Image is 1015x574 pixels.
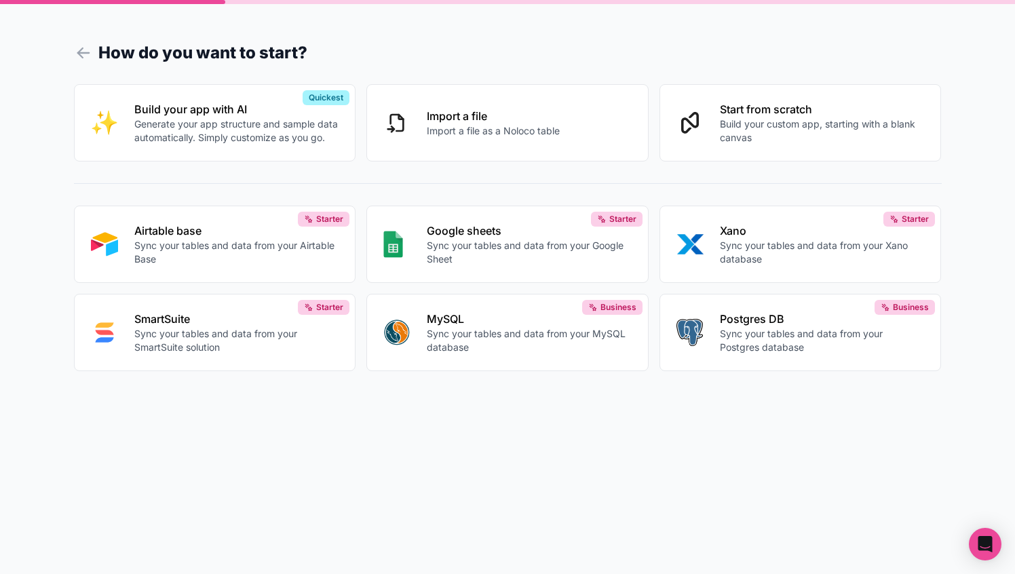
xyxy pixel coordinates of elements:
[74,84,356,161] button: INTERNAL_WITH_AIBuild your app with AIGenerate your app structure and sample data automatically. ...
[366,294,649,371] button: MYSQLMySQLSync your tables and data from your MySQL databaseBusiness
[134,117,339,145] p: Generate your app structure and sample data automatically. Simply customize as you go.
[91,319,118,346] img: SMART_SUITE
[676,231,704,258] img: XANO
[427,327,632,354] p: Sync your tables and data from your MySQL database
[600,302,636,313] span: Business
[720,223,925,239] p: Xano
[134,101,339,117] p: Build your app with AI
[383,319,410,346] img: MYSQL
[720,327,925,354] p: Sync your tables and data from your Postgres database
[902,214,929,225] span: Starter
[427,124,560,138] p: Import a file as a Noloco table
[427,311,632,327] p: MySQL
[969,528,1001,560] div: Open Intercom Messenger
[74,294,356,371] button: SMART_SUITESmartSuiteSync your tables and data from your SmartSuite solutionStarter
[893,302,929,313] span: Business
[134,311,339,327] p: SmartSuite
[427,223,632,239] p: Google sheets
[720,239,925,266] p: Sync your tables and data from your Xano database
[720,101,925,117] p: Start from scratch
[134,327,339,354] p: Sync your tables and data from your SmartSuite solution
[676,319,703,346] img: POSTGRES
[659,84,942,161] button: Start from scratchBuild your custom app, starting with a blank canvas
[91,109,118,136] img: INTERNAL_WITH_AI
[720,117,925,145] p: Build your custom app, starting with a blank canvas
[316,214,343,225] span: Starter
[427,239,632,266] p: Sync your tables and data from your Google Sheet
[720,311,925,327] p: Postgres DB
[74,41,942,65] h1: How do you want to start?
[609,214,636,225] span: Starter
[134,239,339,266] p: Sync your tables and data from your Airtable Base
[427,108,560,124] p: Import a file
[316,302,343,313] span: Starter
[91,231,118,258] img: AIRTABLE
[659,294,942,371] button: POSTGRESPostgres DBSync your tables and data from your Postgres databaseBusiness
[74,206,356,283] button: AIRTABLEAirtable baseSync your tables and data from your Airtable BaseStarter
[366,84,649,161] button: Import a fileImport a file as a Noloco table
[383,231,403,258] img: GOOGLE_SHEETS
[134,223,339,239] p: Airtable base
[366,206,649,283] button: GOOGLE_SHEETSGoogle sheetsSync your tables and data from your Google SheetStarter
[303,90,349,105] div: Quickest
[659,206,942,283] button: XANOXanoSync your tables and data from your Xano databaseStarter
